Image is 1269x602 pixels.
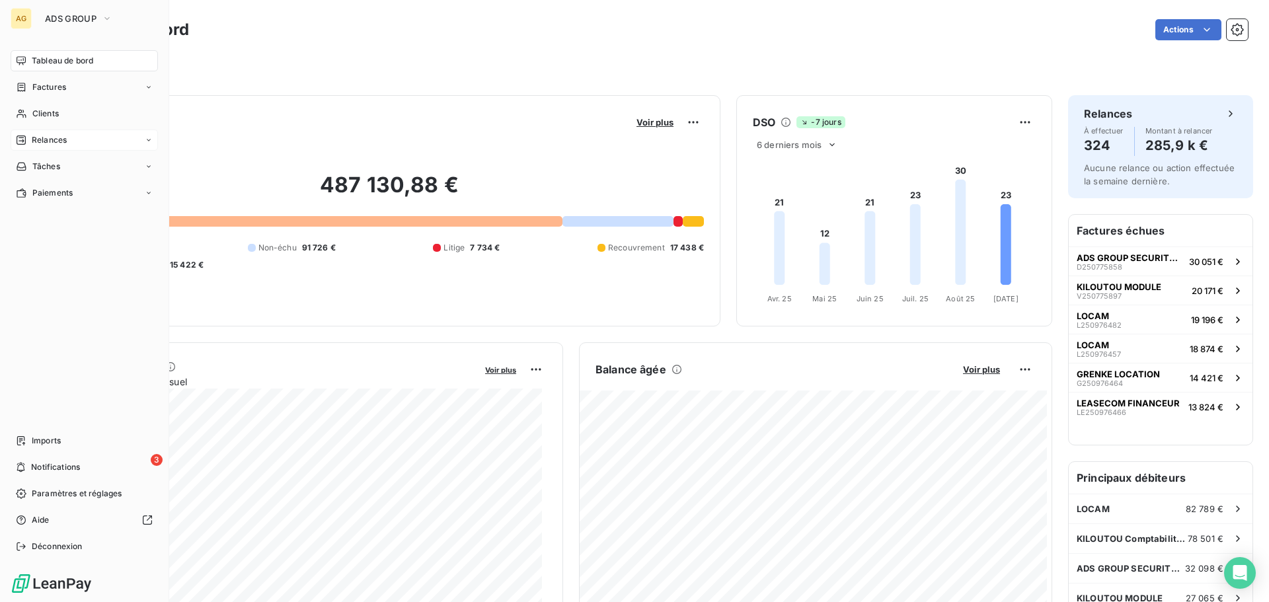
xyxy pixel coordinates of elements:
[670,242,704,254] span: 17 438 €
[753,114,775,130] h6: DSO
[1185,563,1223,574] span: 32 098 €
[32,435,61,447] span: Imports
[1084,127,1124,135] span: À effectuer
[1077,292,1122,300] span: V250775897
[32,514,50,526] span: Aide
[963,364,1000,375] span: Voir plus
[636,117,673,128] span: Voir plus
[1084,135,1124,156] h4: 324
[32,488,122,500] span: Paramètres et réglages
[1077,340,1109,350] span: LOCAM
[1069,392,1252,421] button: LEASECOM FINANCEURLE25097646613 824 €
[1186,504,1223,514] span: 82 789 €
[32,134,67,146] span: Relances
[32,541,83,552] span: Déconnexion
[166,259,204,271] span: -15 422 €
[796,116,845,128] span: -7 jours
[302,242,336,254] span: 91 726 €
[1069,276,1252,305] button: KILOUTOU MODULEV25077589720 171 €
[32,187,73,199] span: Paiements
[1077,350,1121,358] span: L250976457
[32,55,93,67] span: Tableau de bord
[596,361,666,377] h6: Balance âgée
[767,294,792,303] tspan: Avr. 25
[31,461,80,473] span: Notifications
[1077,533,1188,544] span: KILOUTOU Comptabilité fournisseur
[608,242,665,254] span: Recouvrement
[757,139,822,150] span: 6 derniers mois
[1077,504,1110,514] span: LOCAM
[443,242,465,254] span: Litige
[1145,135,1213,156] h4: 285,9 k €
[946,294,975,303] tspan: Août 25
[1084,106,1132,122] h6: Relances
[1224,557,1256,589] div: Open Intercom Messenger
[1190,373,1223,383] span: 14 421 €
[75,375,476,389] span: Chiffre d'affaires mensuel
[1192,285,1223,296] span: 20 171 €
[1069,305,1252,334] button: LOCAML25097648219 196 €
[902,294,929,303] tspan: Juil. 25
[1069,462,1252,494] h6: Principaux débiteurs
[1069,246,1252,276] button: ADS GROUP SECURITY G.C.D25077585830 051 €
[1189,256,1223,267] span: 30 051 €
[481,363,520,375] button: Voir plus
[1077,311,1109,321] span: LOCAM
[1077,379,1123,387] span: G250976464
[1069,334,1252,363] button: LOCAML25097645718 874 €
[1077,408,1126,416] span: LE250976466
[1069,215,1252,246] h6: Factures échues
[1077,252,1184,263] span: ADS GROUP SECURITY G.C.
[258,242,297,254] span: Non-échu
[11,573,93,594] img: Logo LeanPay
[1155,19,1221,40] button: Actions
[1191,315,1223,325] span: 19 196 €
[1188,402,1223,412] span: 13 824 €
[32,161,60,172] span: Tâches
[75,172,704,211] h2: 487 130,88 €
[32,81,66,93] span: Factures
[1084,163,1235,186] span: Aucune relance ou action effectuée la semaine dernière.
[11,509,158,531] a: Aide
[857,294,884,303] tspan: Juin 25
[151,454,163,466] span: 3
[1069,363,1252,392] button: GRENKE LOCATIONG25097646414 421 €
[1077,369,1160,379] span: GRENKE LOCATION
[993,294,1019,303] tspan: [DATE]
[1077,263,1122,271] span: D250775858
[470,242,500,254] span: 7 734 €
[32,108,59,120] span: Clients
[633,116,677,128] button: Voir plus
[959,363,1004,375] button: Voir plus
[1145,127,1213,135] span: Montant à relancer
[1077,563,1185,574] span: ADS GROUP SECURITY G.C.
[1077,398,1180,408] span: LEASECOM FINANCEUR
[812,294,837,303] tspan: Mai 25
[11,8,32,29] div: AG
[1077,282,1161,292] span: KILOUTOU MODULE
[485,365,516,375] span: Voir plus
[1188,533,1223,544] span: 78 501 €
[1190,344,1223,354] span: 18 874 €
[45,13,96,24] span: ADS GROUP
[1077,321,1122,329] span: L250976482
